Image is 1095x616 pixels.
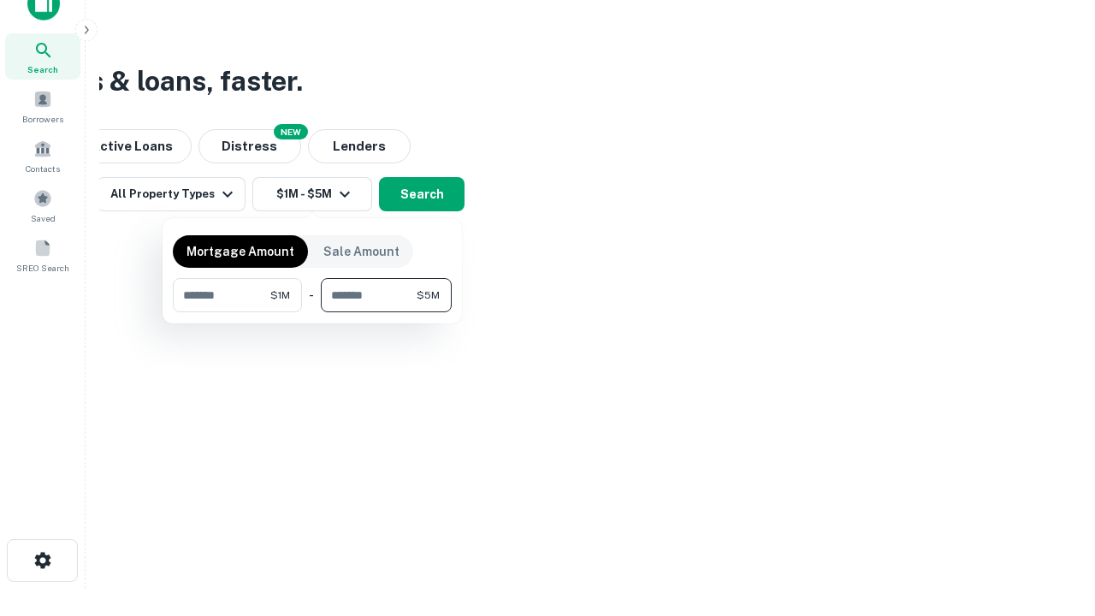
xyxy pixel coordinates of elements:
[1009,479,1095,561] iframe: Chat Widget
[323,242,400,261] p: Sale Amount
[270,287,290,303] span: $1M
[309,278,314,312] div: -
[186,242,294,261] p: Mortgage Amount
[417,287,440,303] span: $5M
